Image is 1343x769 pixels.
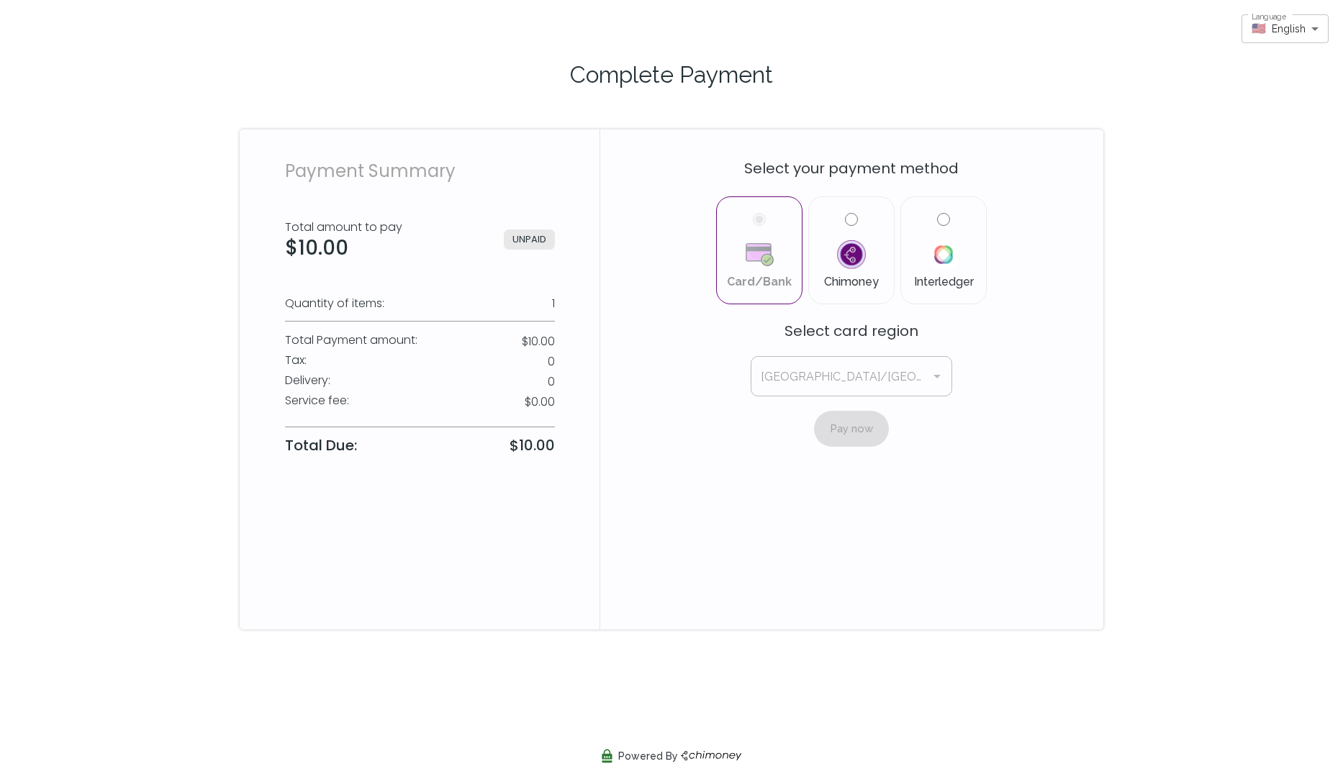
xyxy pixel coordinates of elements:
[751,320,952,342] p: Select card region
[285,219,402,236] p: Total amount to pay
[1272,22,1306,36] span: English
[728,213,790,288] label: Card/Bank
[522,333,555,350] p: $10.00
[285,332,417,349] p: Total Payment amount :
[636,158,1067,179] p: Select your payment method
[845,213,858,226] input: ChimoneyChimoney
[257,58,1086,92] p: Complete Payment
[285,158,555,184] p: Payment Summary
[285,372,330,389] p: Delivery :
[753,213,766,226] input: Card/BankCard/Bank
[510,435,555,455] p: $10.00
[913,213,975,288] label: Interledger
[548,373,555,391] p: 0
[285,295,384,312] p: Quantity of items:
[504,229,555,250] span: UNPAID
[1242,15,1329,42] div: 🇺🇸English
[837,240,866,269] img: Chimoney
[548,353,555,370] p: 0
[1252,12,1286,22] label: Language
[1252,22,1266,36] span: 🇺🇸
[929,240,958,269] img: Interledger
[285,392,349,409] p: Service fee :
[937,213,950,226] input: InterledgerInterledger
[746,240,773,269] img: Card/Bank
[820,213,882,288] label: Chimoney
[285,352,307,369] p: Tax :
[285,236,402,260] h3: $10.00
[285,434,357,456] p: Total Due:
[525,393,555,411] p: $0.00
[552,295,555,312] p: 1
